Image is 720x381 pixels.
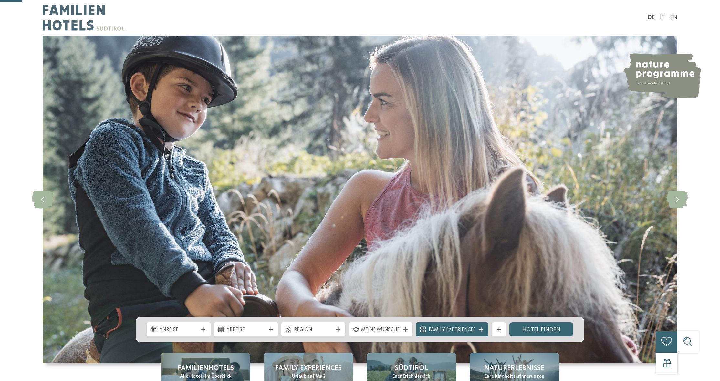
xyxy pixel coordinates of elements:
span: Family Experiences [429,326,476,334]
span: Südtirol [395,363,428,373]
span: Anreise [159,326,198,334]
span: Alle Hotels im Überblick [180,373,232,380]
span: Region [294,326,333,334]
span: Euer Erlebnisreich [392,373,430,380]
span: Naturerlebnisse [484,363,544,373]
a: DE [648,15,655,20]
span: Eure Kindheitserinnerungen [485,373,544,380]
span: Urlaub auf Maß [292,373,325,380]
span: Familienhotels [178,363,234,373]
span: Abreise [226,326,266,334]
img: nature programme by Familienhotels Südtirol [622,53,701,98]
span: Family Experiences [275,363,342,373]
a: Hotel finden [509,322,573,336]
a: EN [670,15,677,20]
a: IT [660,15,665,20]
span: Meine Wünsche [361,326,400,334]
img: Familienhotels Südtirol: The happy family places [43,36,677,363]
